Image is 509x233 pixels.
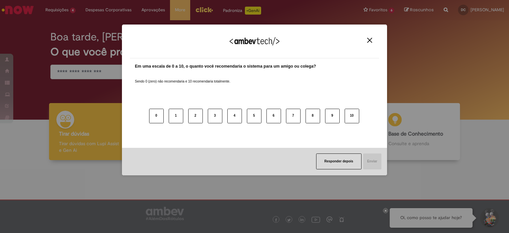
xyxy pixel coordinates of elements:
label: Sendo 0 (zero) não recomendaria e 10 recomendaria totalmente. [135,71,230,84]
button: 1 [169,109,183,123]
label: Em uma escala de 0 a 10, o quanto você recomendaria o sistema para um amigo ou colega? [135,63,316,70]
img: Close [367,38,372,43]
button: 2 [188,109,203,123]
button: Responder depois [316,153,362,169]
button: 6 [266,109,281,123]
button: 4 [227,109,242,123]
button: 10 [345,109,359,123]
button: Close [365,37,374,43]
img: Logo Ambevtech [230,37,279,45]
button: 7 [286,109,301,123]
button: 8 [306,109,320,123]
button: 0 [149,109,164,123]
button: 9 [325,109,340,123]
button: 3 [208,109,222,123]
button: 5 [247,109,261,123]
